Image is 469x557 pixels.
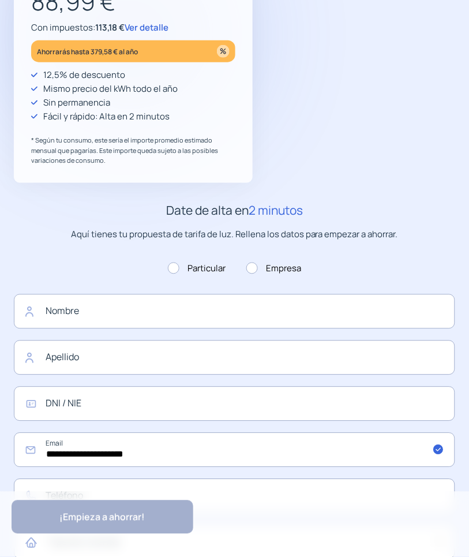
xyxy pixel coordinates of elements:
span: 113,18 € [95,21,125,33]
p: 12,5% de descuento [43,68,125,82]
h2: Date de alta en [14,201,455,221]
p: Aquí tienes tu propuesta de tarifa de luz. Rellena los datos para empezar a ahorrar. [14,228,455,242]
p: * Según tu consumo, este sería el importe promedio estimado mensual que pagarías. Este importe qu... [31,135,235,166]
span: 2 minutos [249,203,303,219]
p: Sin permanencia [43,96,110,110]
span: Ver detalle [125,21,168,33]
p: Ahorrarás hasta 379,58 € al año [37,45,138,58]
p: Mismo precio del kWh todo el año [43,82,178,96]
p: Fácil y rápido: Alta en 2 minutos [43,110,170,124]
p: Con impuestos: [31,21,235,35]
label: Particular [168,262,226,276]
img: percentage_icon.svg [217,45,230,58]
label: Empresa [246,262,302,276]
